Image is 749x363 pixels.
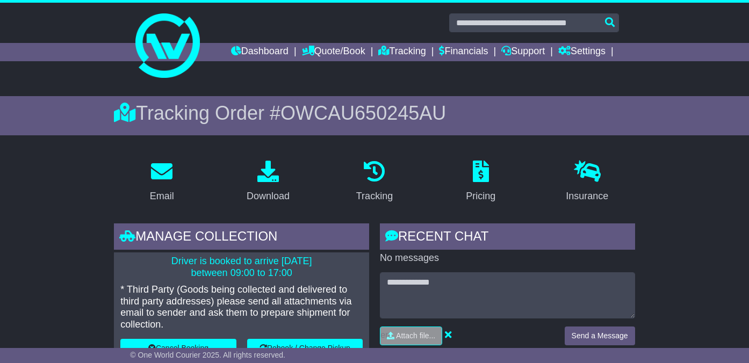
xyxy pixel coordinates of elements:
a: Dashboard [231,43,289,61]
a: Quote/Book [302,43,365,61]
div: Tracking Order # [114,101,635,125]
a: Financials [439,43,488,61]
div: Download [247,189,290,204]
button: Rebook / Change Pickup [247,339,363,358]
div: Insurance [566,189,608,204]
button: Cancel Booking [120,339,236,358]
a: Insurance [559,157,615,207]
p: Driver is booked to arrive [DATE] between 09:00 to 17:00 [120,256,363,279]
div: Email [150,189,174,204]
span: © One World Courier 2025. All rights reserved. [130,351,285,359]
span: OWCAU650245AU [280,102,446,124]
button: Send a Message [565,326,635,345]
a: Download [240,157,297,207]
div: Pricing [466,189,495,204]
div: RECENT CHAT [380,223,635,252]
a: Tracking [378,43,426,61]
a: Settings [558,43,606,61]
a: Pricing [459,157,502,207]
a: Email [143,157,181,207]
p: * Third Party (Goods being collected and delivered to third party addresses) please send all atta... [120,284,363,330]
div: Manage collection [114,223,369,252]
a: Support [501,43,545,61]
a: Tracking [349,157,400,207]
p: No messages [380,252,635,264]
div: Tracking [356,189,393,204]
